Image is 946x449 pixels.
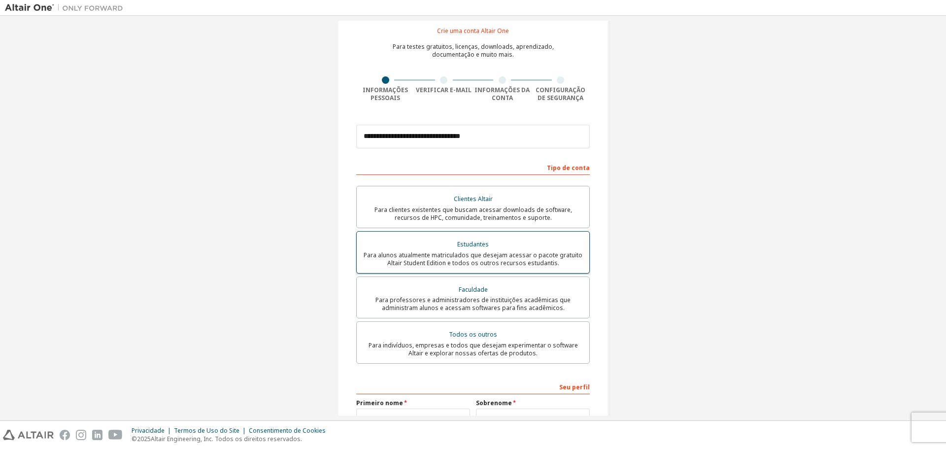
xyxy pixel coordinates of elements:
[364,251,582,267] font: Para alunos atualmente matriculados que desejam acessar o pacote gratuito Altair Student Edition ...
[536,86,585,102] font: Configuração de segurança
[174,426,239,435] font: Termos de Uso do Site
[374,206,572,222] font: Para clientes existentes que buscam acessar downloads de software, recursos de HPC, comunidade, t...
[108,430,123,440] img: youtube.svg
[132,426,165,435] font: Privacidade
[132,435,137,443] font: ©
[547,164,590,172] font: Tipo de conta
[476,399,512,407] font: Sobrenome
[249,426,326,435] font: Consentimento de Cookies
[356,399,403,407] font: Primeiro nome
[363,86,408,102] font: Informações pessoais
[76,430,86,440] img: instagram.svg
[393,42,554,51] font: Para testes gratuitos, licenças, downloads, aprendizado,
[151,435,302,443] font: Altair Engineering, Inc. Todos os direitos reservados.
[375,296,571,312] font: Para professores e administradores de instituições acadêmicas que administram alunos e acessam so...
[3,430,54,440] img: altair_logo.svg
[416,86,472,94] font: Verificar e-mail
[432,50,514,59] font: documentação e muito mais.
[92,430,102,440] img: linkedin.svg
[369,341,578,357] font: Para indivíduos, empresas e todos que desejam experimentar o software Altair e explorar nossas of...
[60,430,70,440] img: facebook.svg
[559,383,590,391] font: Seu perfil
[459,285,488,294] font: Faculdade
[454,195,493,203] font: Clientes Altair
[474,86,530,102] font: Informações da conta
[5,3,128,13] img: Altair Um
[437,27,509,35] font: Crie uma conta Altair One
[137,435,151,443] font: 2025
[449,330,497,339] font: Todos os outros
[457,240,489,248] font: Estudantes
